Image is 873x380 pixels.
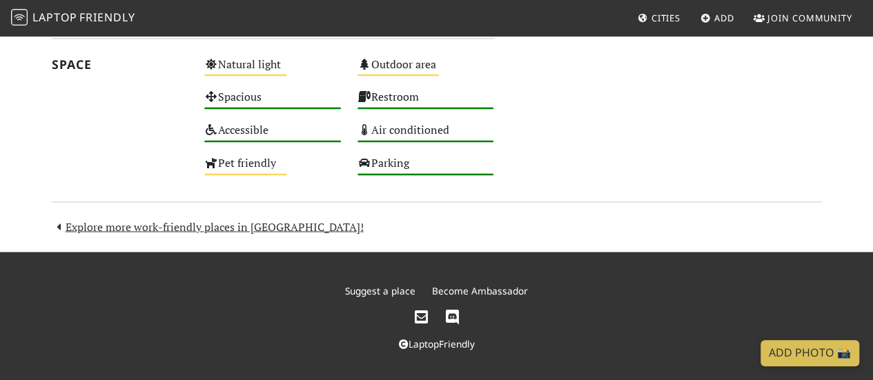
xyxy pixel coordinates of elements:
[761,340,859,366] a: Add Photo 📸
[79,10,135,25] span: Friendly
[196,87,349,120] div: Spacious
[11,6,135,30] a: LaptopFriendly LaptopFriendly
[52,57,188,72] h2: Space
[767,12,852,24] span: Join Community
[651,12,680,24] span: Cities
[349,54,502,88] div: Outdoor area
[632,6,686,30] a: Cities
[695,6,740,30] a: Add
[196,54,349,88] div: Natural light
[432,283,528,297] a: Become Ambassador
[349,87,502,120] div: Restroom
[345,283,415,297] a: Suggest a place
[714,12,734,24] span: Add
[32,10,77,25] span: Laptop
[52,219,364,234] a: Explore more work-friendly places in [GEOGRAPHIC_DATA]!
[11,9,28,26] img: LaptopFriendly
[349,120,502,153] div: Air conditioned
[748,6,858,30] a: Join Community
[196,153,349,186] div: Pet friendly
[399,337,475,350] a: LaptopFriendly
[349,153,502,186] div: Parking
[196,120,349,153] div: Accessible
